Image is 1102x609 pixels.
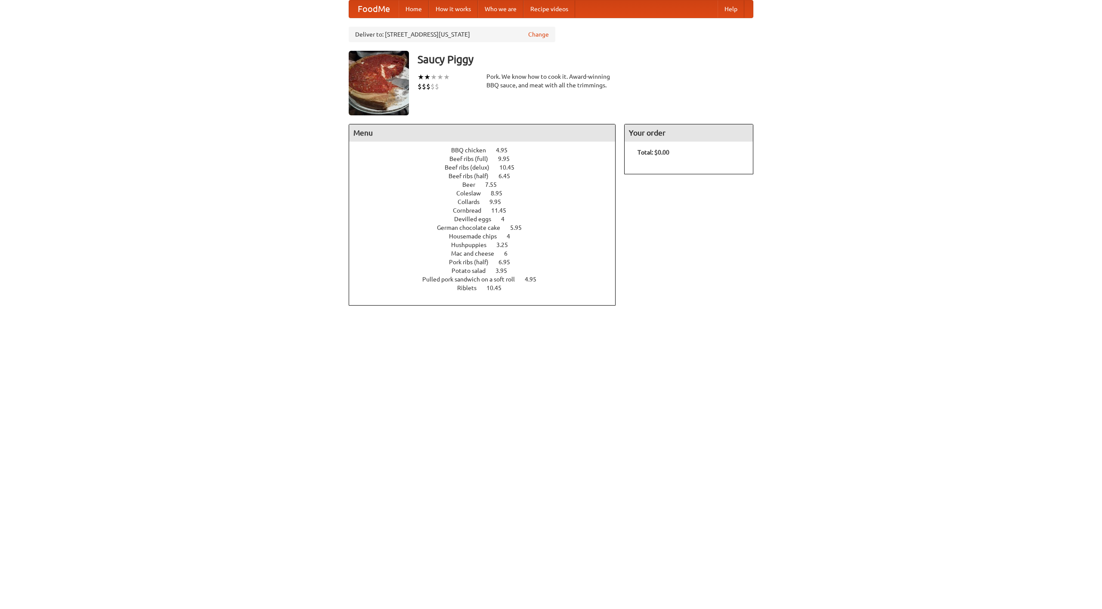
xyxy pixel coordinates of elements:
li: $ [435,82,439,91]
span: 5.95 [510,224,530,231]
span: Coleslaw [456,190,489,197]
span: 3.25 [496,241,517,248]
a: Pork ribs (half) 6.95 [449,259,526,266]
span: Housemade chips [449,233,505,240]
span: Beef ribs (delux) [445,164,498,171]
b: Total: $0.00 [638,149,669,156]
span: 3.95 [495,267,516,274]
a: How it works [429,0,478,18]
span: Pulled pork sandwich on a soft roll [422,276,523,283]
li: $ [422,82,426,91]
span: 9.95 [498,155,518,162]
h4: Menu [349,124,615,142]
a: Home [399,0,429,18]
span: Collards [458,198,488,205]
li: ★ [430,72,437,82]
span: Beef ribs (full) [449,155,497,162]
span: 6.45 [498,173,519,179]
a: Beef ribs (full) 9.95 [449,155,526,162]
span: 8.95 [491,190,511,197]
h4: Your order [625,124,753,142]
li: ★ [437,72,443,82]
li: $ [430,82,435,91]
span: 11.45 [491,207,515,214]
a: Beef ribs (half) 6.45 [449,173,526,179]
span: Potato salad [452,267,494,274]
a: Help [718,0,744,18]
h3: Saucy Piggy [418,51,753,68]
span: 6.95 [498,259,519,266]
a: FoodMe [349,0,399,18]
a: Riblets 10.45 [457,284,517,291]
a: German chocolate cake 5.95 [437,224,538,231]
span: 4.95 [496,147,516,154]
span: German chocolate cake [437,224,509,231]
li: ★ [418,72,424,82]
span: Pork ribs (half) [449,259,497,266]
span: Devilled eggs [454,216,500,223]
a: Potato salad 3.95 [452,267,523,274]
li: $ [418,82,422,91]
a: Cornbread 11.45 [453,207,522,214]
a: Housemade chips 4 [449,233,526,240]
li: ★ [424,72,430,82]
a: BBQ chicken 4.95 [451,147,523,154]
span: Beef ribs (half) [449,173,497,179]
span: 4.95 [525,276,545,283]
a: Pulled pork sandwich on a soft roll 4.95 [422,276,552,283]
span: Beer [462,181,484,188]
span: Riblets [457,284,485,291]
span: 10.45 [486,284,510,291]
img: angular.jpg [349,51,409,115]
a: Devilled eggs 4 [454,216,520,223]
a: Collards 9.95 [458,198,517,205]
a: Who we are [478,0,523,18]
a: Change [528,30,549,39]
div: Pork. We know how to cook it. Award-winning BBQ sauce, and meat with all the trimmings. [486,72,616,90]
span: Hushpuppies [451,241,495,248]
span: 4 [501,216,513,223]
a: Beef ribs (delux) 10.45 [445,164,530,171]
span: 7.55 [485,181,505,188]
span: 4 [507,233,519,240]
span: 6 [504,250,516,257]
span: Mac and cheese [451,250,503,257]
a: Recipe videos [523,0,575,18]
span: BBQ chicken [451,147,495,154]
div: Deliver to: [STREET_ADDRESS][US_STATE] [349,27,555,42]
a: Hushpuppies 3.25 [451,241,524,248]
li: ★ [443,72,450,82]
span: 10.45 [499,164,523,171]
span: Cornbread [453,207,490,214]
li: $ [426,82,430,91]
a: Mac and cheese 6 [451,250,523,257]
a: Beer 7.55 [462,181,513,188]
span: 9.95 [489,198,510,205]
a: Coleslaw 8.95 [456,190,518,197]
